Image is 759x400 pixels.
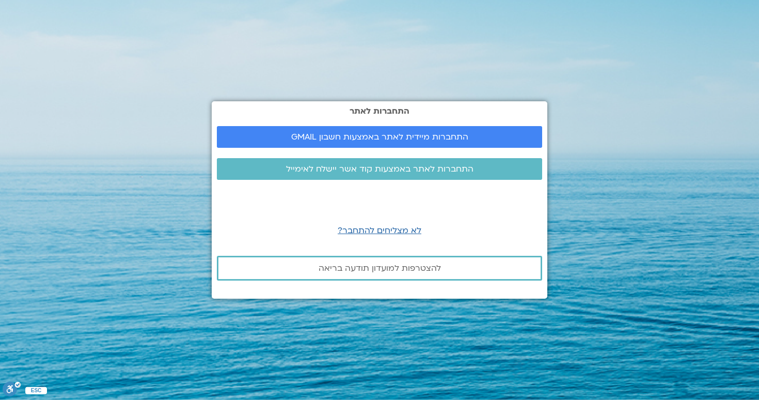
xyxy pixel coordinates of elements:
span: התחברות לאתר באמצעות קוד אשר יישלח לאימייל [286,164,473,174]
a: להצטרפות למועדון תודעה בריאה [217,256,542,281]
a: לא מצליחים להתחבר? [338,225,421,236]
span: התחברות מיידית לאתר באמצעות חשבון GMAIL [291,132,468,142]
a: התחברות לאתר באמצעות קוד אשר יישלח לאימייל [217,158,542,180]
a: התחברות מיידית לאתר באמצעות חשבון GMAIL [217,126,542,148]
span: להצטרפות למועדון תודעה בריאה [319,264,441,273]
h2: התחברות לאתר [217,106,542,116]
